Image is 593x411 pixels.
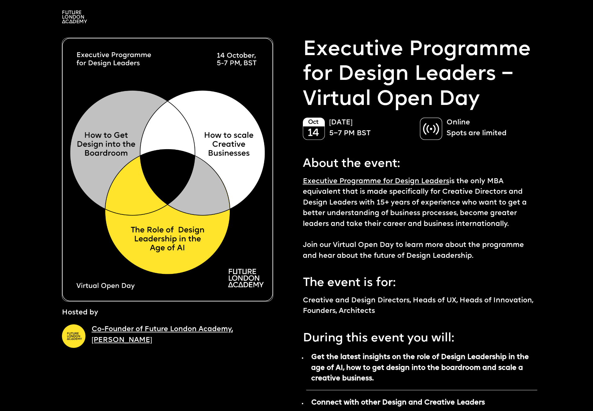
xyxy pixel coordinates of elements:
p: [DATE] 5–7 PM BST [329,118,414,139]
strong: Get the latest insights on the role of Design Leadership in the age of AI, how to get design into... [311,354,529,382]
p: is the only MBA equivalent that is made specifically for Creative Directors and Design Leaders wi... [303,176,538,262]
a: Co-Founder of Future London Academy, [PERSON_NAME] [92,326,233,344]
p: The event is for: [303,271,538,292]
p: Executive Programme for Design Leaders – Virtual Open Day [303,38,538,112]
p: Hosted by [62,308,98,318]
p: Creative and Design Directors, Heads of UX, Heads of Innovation, Founders, Architects [303,296,538,317]
p: Online Spots are limited [447,118,531,139]
img: A logo saying in 3 lines: Future London Academy [62,11,87,23]
strong: Connect with other Design and Creative Leaders [311,399,485,406]
img: A yellow circle with Future London Academy logo [62,324,85,348]
p: During this event you will: [303,326,538,347]
p: About the event: [303,152,538,173]
a: Executive Programme for Design Leaders [303,178,449,185]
